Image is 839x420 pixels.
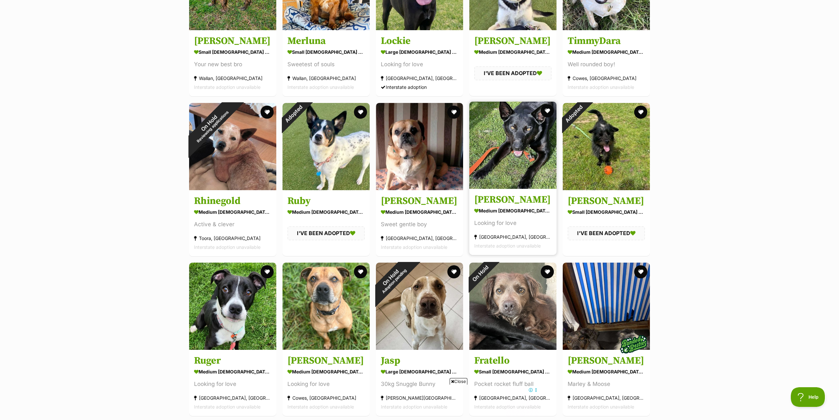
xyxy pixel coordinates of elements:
[381,268,407,294] span: Adoption pending
[474,206,552,215] div: medium [DEMOGRAPHIC_DATA] Dog
[469,30,556,96] a: [PERSON_NAME] medium [DEMOGRAPHIC_DATA] Dog I'VE BEEN ADOPTED favourite
[287,393,365,402] div: Cowes, [GEOGRAPHIC_DATA]
[568,404,634,410] span: Interstate adoption unavailable
[189,263,276,350] img: Ruger
[287,354,365,367] h3: [PERSON_NAME]
[194,367,271,376] div: medium [DEMOGRAPHIC_DATA] Dog
[381,35,458,48] h3: Lockie
[287,367,365,376] div: medium [DEMOGRAPHIC_DATA] Dog
[474,219,552,228] div: Looking for love
[194,404,261,410] span: Interstate adoption unavailable
[474,232,552,241] div: [GEOGRAPHIC_DATA], [GEOGRAPHIC_DATA]
[450,378,467,385] span: Close
[287,195,365,207] h3: Ruby
[563,103,650,190] img: Skunky Brewster
[447,106,460,119] button: favourite
[568,35,645,48] h3: TimmyDara
[311,0,317,5] img: iconc.png
[376,263,463,350] img: Jasp
[381,60,458,69] div: Looking for love
[474,193,552,206] h3: [PERSON_NAME]
[274,94,313,133] div: Adopted
[300,387,539,417] iframe: Advertisement
[381,74,458,83] div: [GEOGRAPHIC_DATA], [GEOGRAPHIC_DATA]
[287,48,365,57] div: small [DEMOGRAPHIC_DATA] Dog
[474,354,552,367] h3: Fratello
[474,67,552,80] div: I'VE BEEN ADOPTED
[568,195,645,207] h3: [PERSON_NAME]
[287,380,365,389] div: Looking for love
[563,185,650,191] a: Adopted
[634,106,647,119] button: favourite
[261,106,274,119] button: favourite
[287,35,365,48] h3: Merluna
[568,354,645,367] h3: [PERSON_NAME]
[381,244,447,250] span: Interstate adoption unavailable
[568,74,645,83] div: Cowes, [GEOGRAPHIC_DATA]
[474,35,552,48] h3: [PERSON_NAME]
[381,354,458,367] h3: Jasp
[381,195,458,207] h3: [PERSON_NAME]
[175,88,247,161] div: On Hold
[381,207,458,217] div: medium [DEMOGRAPHIC_DATA] Dog
[469,189,556,255] a: [PERSON_NAME] medium [DEMOGRAPHIC_DATA] Dog Looking for love [GEOGRAPHIC_DATA], [GEOGRAPHIC_DATA]...
[189,190,276,256] a: Rhinegold medium [DEMOGRAPHIC_DATA] Dog Active & clever Toora, [GEOGRAPHIC_DATA] Interstate adopt...
[563,30,650,97] a: TimmyDara medium [DEMOGRAPHIC_DATA] Dog Well rounded boy! Cowes, [GEOGRAPHIC_DATA] Interstate ado...
[194,60,271,69] div: Your new best bro
[381,83,458,92] div: Interstate adoption
[568,207,645,217] div: small [DEMOGRAPHIC_DATA] Dog
[469,345,556,351] a: On Hold
[283,103,370,190] img: Ruby
[363,250,421,308] div: On Hold
[376,345,463,351] a: On HoldAdoption pending
[554,94,593,133] div: Adopted
[283,263,370,350] img: Bruder
[376,30,463,97] a: Lockie large [DEMOGRAPHIC_DATA] Dog Looking for love [GEOGRAPHIC_DATA], [GEOGRAPHIC_DATA] Interst...
[381,220,458,229] div: Sweet gentle boy
[354,265,367,278] button: favourite
[474,367,552,376] div: small [DEMOGRAPHIC_DATA] Dog
[354,106,367,119] button: favourite
[194,380,271,389] div: Looking for love
[189,350,276,416] a: Ruger medium [DEMOGRAPHIC_DATA] Dog Looking for love [GEOGRAPHIC_DATA], [GEOGRAPHIC_DATA] Interst...
[461,254,499,293] div: On Hold
[568,48,645,57] div: medium [DEMOGRAPHIC_DATA] Dog
[194,393,271,402] div: [GEOGRAPHIC_DATA], [GEOGRAPHIC_DATA]
[381,48,458,57] div: large [DEMOGRAPHIC_DATA] Dog
[568,226,645,240] div: I'VE BEEN ADOPTED
[563,190,650,256] a: [PERSON_NAME] small [DEMOGRAPHIC_DATA] Dog I'VE BEEN ADOPTED favourite
[541,265,554,278] button: favourite
[189,30,276,97] a: [PERSON_NAME] small [DEMOGRAPHIC_DATA] Dog Your new best bro Wallan, [GEOGRAPHIC_DATA] Interstate...
[469,102,556,189] img: Rocco
[283,185,370,191] a: Adopted
[287,74,365,83] div: Wallan, [GEOGRAPHIC_DATA]
[381,380,458,389] div: 30kg Snuggle Bunny
[447,265,460,278] button: favourite
[194,244,261,250] span: Interstate adoption unavailable
[376,103,463,190] img: Vinnie
[568,380,645,389] div: Marley & Moose
[189,185,276,191] a: On HoldReviewing applications
[381,234,458,243] div: [GEOGRAPHIC_DATA], [GEOGRAPHIC_DATA]
[287,85,354,90] span: Interstate adoption unavailable
[568,85,634,90] span: Interstate adoption unavailable
[376,350,463,416] a: Jasp large [DEMOGRAPHIC_DATA] Dog 30kg Snuggle Bunny [PERSON_NAME][GEOGRAPHIC_DATA] Interstate ad...
[194,234,271,243] div: Toora, [GEOGRAPHIC_DATA]
[617,328,650,361] img: bonded besties
[287,60,365,69] div: Sweetest of souls
[287,207,365,217] div: medium [DEMOGRAPHIC_DATA] Dog
[283,25,370,31] a: On HoldReviewing applications
[189,103,276,190] img: Rhinegold
[563,350,650,416] a: [PERSON_NAME] medium [DEMOGRAPHIC_DATA] Dog Marley & Moose [GEOGRAPHIC_DATA], [GEOGRAPHIC_DATA] I...
[194,207,271,217] div: medium [DEMOGRAPHIC_DATA] Dog
[568,393,645,402] div: [GEOGRAPHIC_DATA], [GEOGRAPHIC_DATA]
[194,74,271,83] div: Wallan, [GEOGRAPHIC_DATA]
[196,110,230,143] span: Reviewing applications
[634,265,647,278] button: favourite
[474,243,541,249] span: Interstate adoption unavailable
[194,35,271,48] h3: [PERSON_NAME]
[287,404,354,410] span: Interstate adoption unavailable
[287,226,365,240] div: I'VE BEEN ADOPTED
[194,354,271,367] h3: Ruger
[261,265,274,278] button: favourite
